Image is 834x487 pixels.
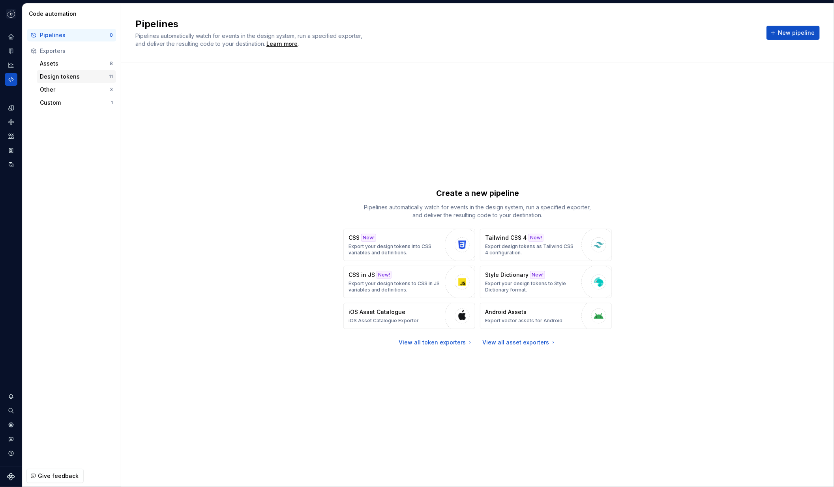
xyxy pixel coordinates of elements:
p: CSS [349,234,360,242]
p: iOS Asset Catalogue Exporter [349,318,419,324]
div: Assets [40,60,110,68]
button: Notifications [5,390,17,403]
p: CSS in JS [349,271,375,279]
span: . [265,41,299,47]
div: New! [361,234,376,242]
button: Style DictionaryNew!Export your design tokens to Style Dictionary format. [480,266,612,298]
div: Pipelines [40,31,110,39]
button: Give feedback [26,469,84,483]
div: 3 [110,86,113,93]
span: New pipeline [778,29,815,37]
a: Code automation [5,73,17,86]
div: Other [40,86,110,94]
a: Learn more [266,40,298,48]
p: Export your design tokens into CSS variables and definitions. [349,243,441,256]
a: Analytics [5,59,17,71]
svg: Supernova Logo [7,473,15,481]
a: Components [5,116,17,128]
a: Settings [5,419,17,431]
div: 11 [109,73,113,80]
div: New! [530,271,545,279]
button: Assets8 [37,57,116,70]
span: Give feedback [38,472,79,480]
a: View all token exporters [399,338,473,346]
button: CSSNew!Export your design tokens into CSS variables and definitions. [343,229,475,261]
p: Export design tokens as Tailwind CSS 4 configuration. [485,243,577,256]
button: iOS Asset CatalogueiOS Asset Catalogue Exporter [343,303,475,329]
div: Code automation [29,10,118,18]
div: Design tokens [40,73,109,81]
button: Other3 [37,83,116,96]
a: View all asset exporters [483,338,557,346]
p: Tailwind CSS 4 [485,234,527,242]
h2: Pipelines [135,18,757,30]
a: Data sources [5,158,17,171]
div: Custom [40,99,111,107]
div: Exporters [40,47,113,55]
img: f5634f2a-3c0d-4c0b-9dc3-3862a3e014c7.png [6,9,16,19]
button: Custom1 [37,96,116,109]
button: Android AssetsExport vector assets for Android [480,303,612,329]
button: Pipelines0 [27,29,116,41]
div: 0 [110,32,113,38]
button: Design tokens11 [37,70,116,83]
div: 8 [110,60,113,67]
a: Design tokens [5,102,17,114]
a: Home [5,30,17,43]
a: Assets [5,130,17,143]
p: Create a new pipeline [436,188,519,199]
p: Android Assets [485,308,527,316]
p: Export vector assets for Android [485,318,562,324]
a: Documentation [5,45,17,57]
div: New! [529,234,544,242]
button: Tailwind CSS 4New!Export design tokens as Tailwind CSS 4 configuration. [480,229,612,261]
div: 1 [111,100,113,106]
button: CSS in JSNew!Export your design tokens to CSS in JS variables and definitions. [343,266,475,298]
button: New pipeline [767,26,820,40]
button: Contact support [5,433,17,446]
p: Export your design tokens to CSS in JS variables and definitions. [349,280,441,293]
p: Pipelines automatically watch for events in the design system, run a specified exporter, and deli... [359,203,596,219]
button: Search ⌘K [5,404,17,417]
div: New! [377,271,392,279]
a: Storybook stories [5,144,17,157]
p: Export your design tokens to Style Dictionary format. [485,280,577,293]
span: Pipelines automatically watch for events in the design system, run a specified exporter, and deli... [135,32,364,47]
p: Style Dictionary [485,271,529,279]
p: iOS Asset Catalogue [349,308,405,316]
